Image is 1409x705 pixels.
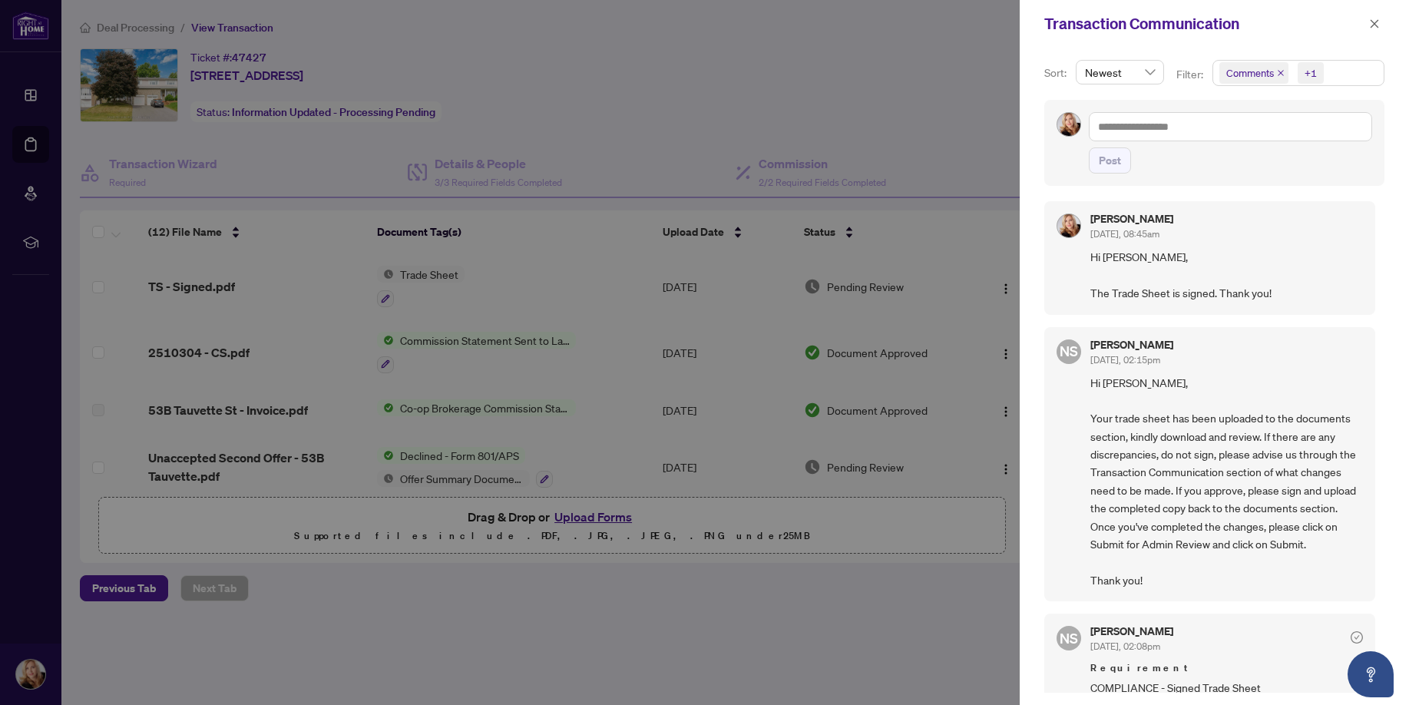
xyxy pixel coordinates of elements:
[1369,18,1380,29] span: close
[1089,147,1131,174] button: Post
[1044,65,1070,81] p: Sort:
[1090,339,1173,350] h5: [PERSON_NAME]
[1351,631,1363,644] span: check-circle
[1057,214,1080,237] img: Profile Icon
[1057,113,1080,136] img: Profile Icon
[1090,248,1363,302] span: Hi [PERSON_NAME], The Trade Sheet is signed. Thank you!
[1090,213,1173,224] h5: [PERSON_NAME]
[1090,660,1363,676] span: Requirement
[1176,66,1206,83] p: Filter:
[1090,228,1159,240] span: [DATE], 08:45am
[1060,627,1078,649] span: NS
[1090,374,1363,590] span: Hi [PERSON_NAME], Your trade sheet has been uploaded to the documents section, kindly download an...
[1044,12,1364,35] div: Transaction Communication
[1090,626,1173,637] h5: [PERSON_NAME]
[1226,65,1274,81] span: Comments
[1219,62,1288,84] span: Comments
[1090,679,1363,697] span: COMPLIANCE - Signed Trade Sheet
[1060,340,1078,362] span: NS
[1085,61,1155,84] span: Newest
[1348,651,1394,697] button: Open asap
[1090,354,1160,366] span: [DATE], 02:15pm
[1305,65,1317,81] div: +1
[1277,69,1285,77] span: close
[1090,640,1160,652] span: [DATE], 02:08pm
